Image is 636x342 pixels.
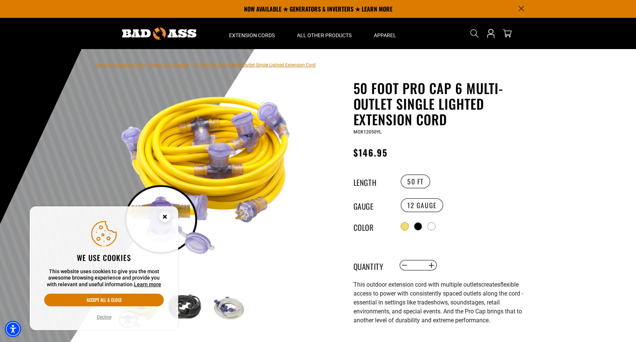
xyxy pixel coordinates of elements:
span: › [191,62,192,68]
summary: All Other Products [286,18,363,49]
div: Accessibility Menu [5,321,21,337]
span: 50 Foot Pro Cap 6 Multi-Outlet Single Lighted Extension Cord [194,62,316,68]
button: Close this option [151,206,178,229]
summary: Extension Cords [218,18,286,49]
img: yellow [117,82,296,261]
p: This website uses cookies to give you the most awesome browsing experience and provide you with r... [44,268,164,288]
h1: 50 Foot Pro Cap 6 Multi-Outlet Single Lighted Extension Cord [353,80,535,127]
legend: Length [353,177,391,186]
span: › [147,62,149,68]
img: black [162,286,205,329]
span: creates [481,281,500,288]
a: Open this option [485,18,497,49]
span: MOX12050YL [353,129,381,135]
span: All Other Products [297,32,352,39]
nav: breadcrumbs [95,60,316,69]
summary: Apparel [363,18,407,49]
span: This outdoor extension cord with multiple outlets [353,281,481,288]
label: Quantity [353,261,391,270]
summary: Search [469,28,480,39]
button: Accept all & close [44,294,164,306]
legend: Color [353,222,391,231]
label: 50 FT [401,174,430,188]
a: Bad Ass Extension Cords [95,62,146,68]
legend: Gauge [353,200,391,210]
aside: Cookie Consent [30,206,178,330]
a: This website uses cookies to give you the most awesome browsing experience and provide you with r... [134,281,161,287]
span: Extension Cords [229,32,275,39]
h2: We use cookies [44,253,164,262]
img: white [207,286,250,329]
label: 12 GAUGE [401,198,443,212]
span: $146.95 [353,146,388,159]
span: Apparel [374,32,396,39]
a: cart [501,29,513,38]
button: Decline [95,313,114,321]
p: flexible access to power with consistently spaced outlets along the cord - essential in settings ... [353,280,535,325]
a: Return to Collection [150,62,189,68]
img: Bad Ass Extension Cords [122,28,196,40]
